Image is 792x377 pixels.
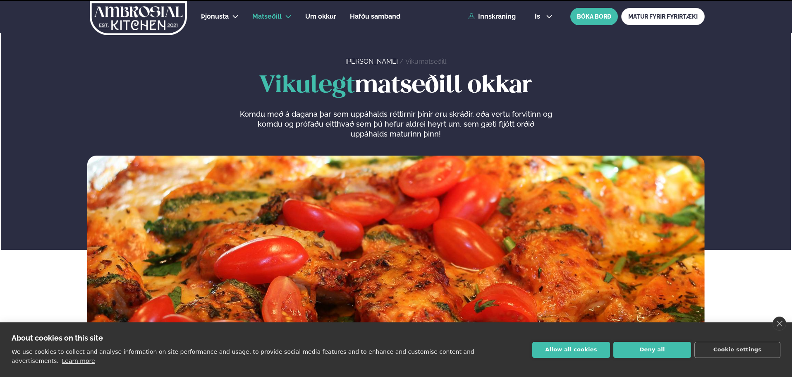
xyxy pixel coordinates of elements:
button: Cookie settings [694,342,780,358]
p: We use cookies to collect and analyse information on site performance and usage, to provide socia... [12,348,474,364]
a: Um okkur [305,12,336,22]
span: Um okkur [305,12,336,20]
a: Hafðu samband [350,12,400,22]
img: image alt [87,156,705,372]
a: Learn more [62,358,95,364]
span: / [400,58,405,65]
a: Innskráning [468,13,516,20]
span: Vikulegt [259,74,355,97]
img: logo [89,1,188,35]
a: close [773,317,786,331]
button: Allow all cookies [532,342,610,358]
strong: About cookies on this site [12,334,103,342]
a: Þjónusta [201,12,229,22]
span: Hafðu samband [350,12,400,20]
span: is [535,13,543,20]
h1: matseðill okkar [87,73,705,99]
a: MATUR FYRIR FYRIRTÆKI [621,8,705,25]
button: BÓKA BORÐ [570,8,618,25]
a: [PERSON_NAME] [345,58,398,65]
p: Komdu með á dagana þar sem uppáhalds réttirnir þínir eru skráðir, eða vertu forvitinn og komdu og... [239,109,552,139]
a: Vikumatseðill [405,58,446,65]
button: is [528,13,559,20]
span: Matseðill [252,12,282,20]
span: Þjónusta [201,12,229,20]
button: Deny all [613,342,691,358]
a: Matseðill [252,12,282,22]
